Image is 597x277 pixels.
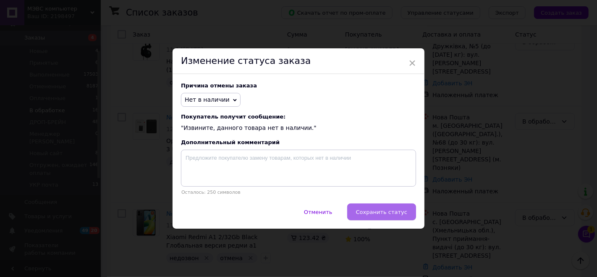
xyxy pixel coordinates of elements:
[181,113,416,120] span: Покупатель получит сообщение:
[185,96,230,103] span: Нет в наличии
[304,209,333,215] span: Отменить
[181,82,416,89] div: Причина отмены заказа
[347,203,416,220] button: Сохранить статус
[181,113,416,132] div: "Извините, данного товара нет в наличии."
[356,209,407,215] span: Сохранить статус
[173,48,424,74] div: Изменение статуса заказа
[295,203,341,220] button: Отменить
[181,139,416,145] div: Дополнительный комментарий
[408,56,416,70] span: ×
[181,190,416,195] p: Осталось: 250 символов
